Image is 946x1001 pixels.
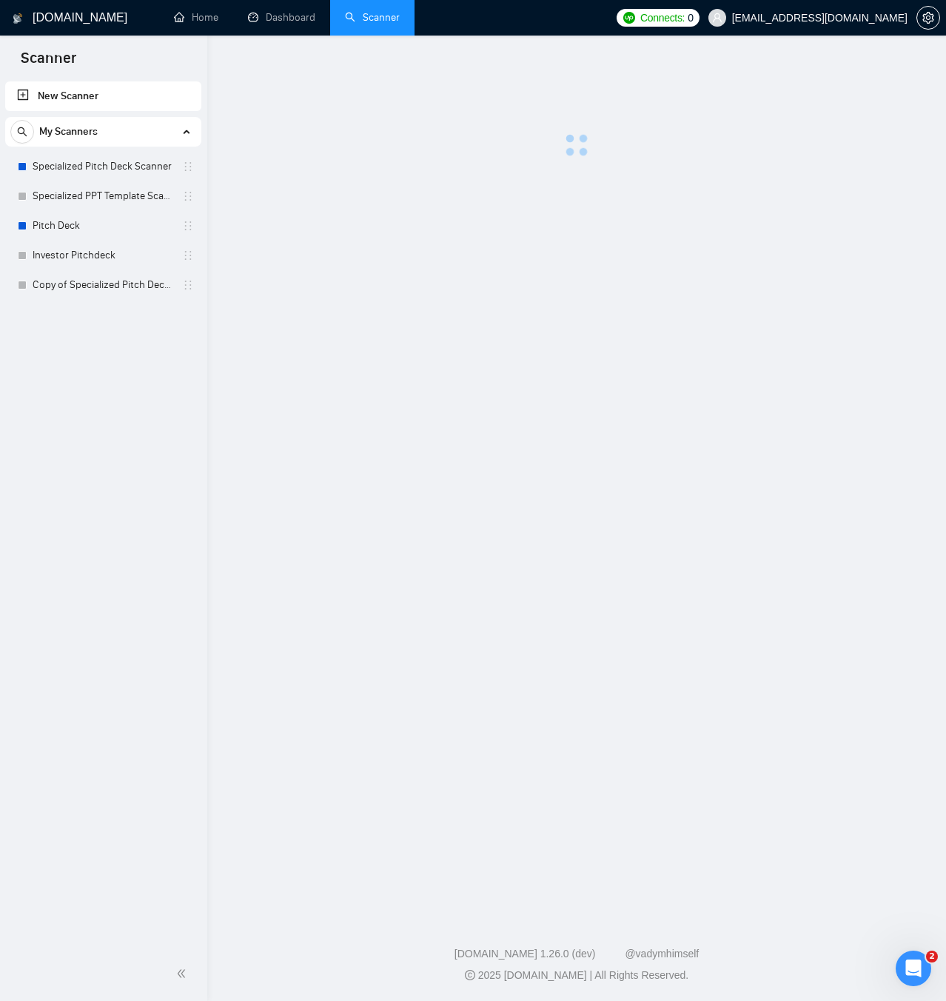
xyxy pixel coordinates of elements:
span: Scanner [9,47,88,78]
a: Copy of Specialized Pitch Deck Scanner [33,270,173,300]
a: dashboardDashboard [248,11,315,24]
span: holder [182,190,194,202]
a: New Scanner [17,81,189,111]
a: [DOMAIN_NAME] 1.26.0 (dev) [454,948,596,960]
li: My Scanners [5,117,201,300]
img: upwork-logo.png [623,12,635,24]
span: holder [182,161,194,173]
img: logo [13,7,23,30]
button: search [10,120,34,144]
span: Connects: [640,10,685,26]
a: Specialized PPT Template Scanner [33,181,173,211]
a: Pitch Deck [33,211,173,241]
span: My Scanners [39,117,98,147]
a: homeHome [174,11,218,24]
div: 2025 [DOMAIN_NAME] | All Rights Reserved. [219,968,934,983]
li: New Scanner [5,81,201,111]
span: holder [182,279,194,291]
iframe: Intercom live chat [896,951,931,986]
span: copyright [465,970,475,980]
span: holder [182,250,194,261]
a: Investor Pitchdeck [33,241,173,270]
a: Specialized Pitch Deck Scanner [33,152,173,181]
a: setting [916,12,940,24]
span: search [11,127,33,137]
span: user [712,13,722,23]
a: searchScanner [345,11,400,24]
span: setting [917,12,939,24]
span: double-left [176,966,191,981]
a: @vadymhimself [625,948,699,960]
span: 0 [688,10,694,26]
button: setting [916,6,940,30]
span: 2 [926,951,938,962]
span: holder [182,220,194,232]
